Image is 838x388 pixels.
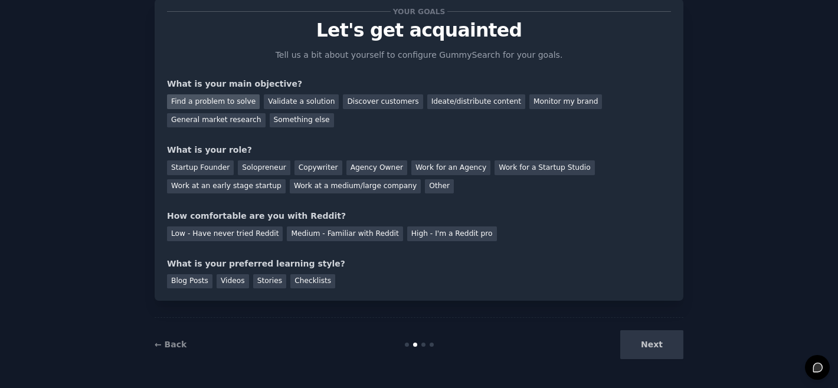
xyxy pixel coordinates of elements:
[253,274,286,289] div: Stories
[167,113,266,128] div: General market research
[294,160,342,175] div: Copywriter
[167,210,671,222] div: How comfortable are you with Reddit?
[529,94,602,109] div: Monitor my brand
[270,113,334,128] div: Something else
[217,274,249,289] div: Videos
[238,160,290,175] div: Solopreneur
[270,49,568,61] p: Tell us a bit about yourself to configure GummySearch for your goals.
[407,226,497,241] div: High - I'm a Reddit pro
[167,160,234,175] div: Startup Founder
[167,274,212,289] div: Blog Posts
[290,179,421,194] div: Work at a medium/large company
[287,226,402,241] div: Medium - Familiar with Reddit
[346,160,407,175] div: Agency Owner
[167,20,671,41] p: Let's get acquainted
[155,340,186,349] a: ← Back
[167,258,671,270] div: What is your preferred learning style?
[425,179,454,194] div: Other
[427,94,525,109] div: Ideate/distribute content
[343,94,423,109] div: Discover customers
[391,5,447,18] span: Your goals
[167,179,286,194] div: Work at an early stage startup
[411,160,490,175] div: Work for an Agency
[167,78,671,90] div: What is your main objective?
[264,94,339,109] div: Validate a solution
[167,94,260,109] div: Find a problem to solve
[495,160,594,175] div: Work for a Startup Studio
[167,144,671,156] div: What is your role?
[290,274,335,289] div: Checklists
[167,226,283,241] div: Low - Have never tried Reddit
